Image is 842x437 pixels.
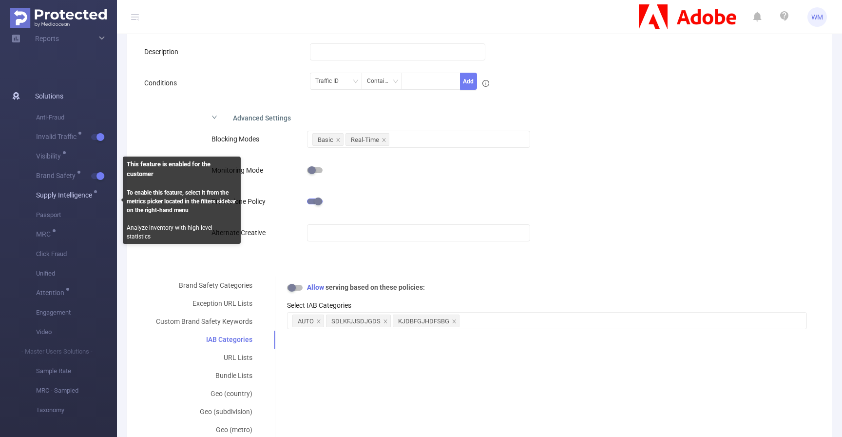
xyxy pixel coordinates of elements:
[353,79,359,85] i: icon: down
[36,231,54,238] span: MRC
[287,301,351,309] label: Select IAB Categories
[345,133,389,146] li: Real-Time
[398,315,449,328] div: KJDBFGJHDFSBG
[204,107,601,127] div: icon: rightAdvanced Settings
[36,322,117,342] span: Video
[123,157,241,244] div: Analyze inventory with high-level statistics
[331,315,381,328] div: SDLKFJJSDJGDS
[36,264,117,283] span: Unified
[325,283,425,291] b: serving based on these policies:
[306,283,325,291] b: Allow
[35,35,59,42] span: Reports
[382,138,386,143] i: icon: close
[211,229,270,237] label: Alternate Creative
[318,134,333,146] div: Basic
[144,313,264,331] div: Custom Brand Safety Keywords
[36,361,117,381] span: Sample Rate
[298,315,314,328] div: AUTO
[326,315,391,327] li: SDLKFJJSDJGDS
[36,244,117,264] span: Click Fraud
[127,160,210,178] b: This feature is enabled for the customer
[144,385,264,403] div: Geo (country)
[351,134,379,146] div: Real-Time
[36,289,68,296] span: Attention
[144,367,264,385] div: Bundle Lists
[144,403,264,421] div: Geo (subdivision)
[292,315,324,327] li: AUTO
[36,400,117,420] span: Taxonomy
[36,205,117,225] span: Passport
[10,8,107,28] img: Protected Media
[211,114,217,120] i: icon: right
[127,189,236,214] b: To enable this feature, select it from the metrics picker located in the filters sidebar on the r...
[36,381,117,400] span: MRC - Sampled
[144,79,182,87] label: Conditions
[144,48,183,56] label: Description
[367,73,397,89] div: Contains
[36,108,117,127] span: Anti-Fraud
[316,319,321,325] i: icon: close
[36,303,117,322] span: Engagement
[36,153,64,159] span: Visibility
[144,349,264,367] div: URL Lists
[452,319,457,325] i: icon: close
[211,135,264,143] label: Blocking Modes
[144,331,264,349] div: IAB Categories
[811,7,823,27] span: WM
[144,277,264,295] div: Brand Safety Categories
[35,29,59,48] a: Reports
[383,319,388,325] i: icon: close
[211,198,270,205] label: Standalone Policy
[315,73,345,89] div: Traffic ID
[393,315,459,327] li: KJDBFGJHDFSBG
[393,79,399,85] i: icon: down
[460,73,477,90] button: Add
[144,295,264,313] div: Exception URL Lists
[36,133,80,140] span: Invalid Traffic
[312,133,344,146] li: Basic
[36,172,79,179] span: Brand Safety
[336,138,341,143] i: icon: close
[35,86,63,106] span: Solutions
[482,80,489,87] i: icon: info-circle
[36,192,96,199] span: Supply Intelligence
